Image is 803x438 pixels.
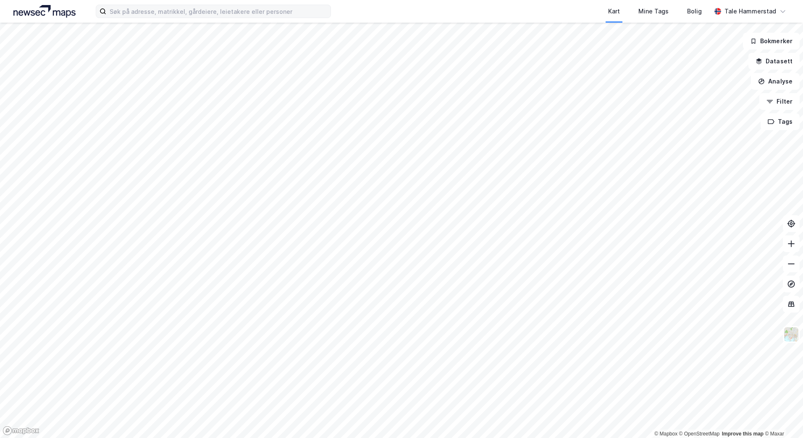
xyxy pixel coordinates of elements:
div: Bolig [687,6,702,16]
input: Søk på adresse, matrikkel, gårdeiere, leietakere eller personer [106,5,331,18]
iframe: Chat Widget [761,398,803,438]
div: Kart [608,6,620,16]
img: logo.a4113a55bc3d86da70a041830d287a7e.svg [13,5,76,18]
div: Kontrollprogram for chat [761,398,803,438]
div: Tale Hammerstad [724,6,776,16]
div: Mine Tags [638,6,669,16]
